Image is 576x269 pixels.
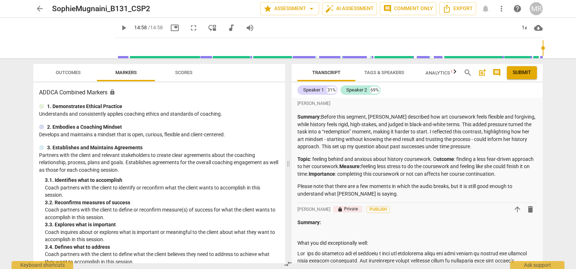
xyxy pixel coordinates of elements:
span: more_vert [497,4,506,13]
span: Outcomes [56,70,81,75]
p: Coach partners with the client to define what the client believes they need to address to achieve... [45,251,279,265]
span: fullscreen [189,24,198,32]
h3: ADDCA Combined Markers [39,88,279,97]
p: What you did exceptionally well: [297,239,537,247]
p: : feeling behind and anxious about history coursework. O : finding a less fear-driven approach to... [297,155,537,178]
span: Export [442,4,473,13]
p: Partners with the client and relevant stakeholders to create clear agreements about the coaching ... [39,151,279,174]
span: comment [492,68,501,77]
button: MR [530,2,543,15]
p: 1. Demonstrates Ethical Practice [47,103,122,110]
span: lock [338,207,343,212]
span: volume_up [246,24,254,32]
span: picture_in_picture [170,24,179,32]
button: View player as separate pane [206,21,219,34]
div: 3. 4. Defines what to address [45,243,279,251]
span: auto_fix_high [325,4,334,13]
button: Play [117,21,130,34]
div: 1x [517,22,531,34]
div: 3. 3. Explores what is important [45,221,279,229]
span: arrow_drop_down [307,4,316,13]
strong: Summary: [297,114,321,120]
span: delete [526,205,535,214]
span: arrow_upward [513,205,522,214]
span: New [451,69,459,73]
span: Submit [513,69,531,76]
p: Coach partners with the client to identify or reconfirm what the client wants to accomplish in th... [45,184,279,199]
div: 31% [327,86,336,94]
p: Please note that there are a few moments in which the audio breaks, but it is still good enough t... [297,183,537,197]
div: Speaker 2 [346,86,367,94]
button: Move up [511,203,524,216]
button: Assessment [260,2,319,15]
div: 3. 2. Reconfirms measures of success [45,199,279,206]
span: arrow_back [35,4,44,13]
button: Fullscreen [187,21,200,34]
span: audiotrack [227,24,236,32]
h2: SophieMugnaini_B131_CSP2 [52,4,150,13]
div: Keyboard shortcuts [12,261,73,269]
span: play_arrow [119,24,128,32]
span: Assessment [263,4,316,13]
span: star [263,4,272,13]
span: AI Assessment [325,4,374,13]
p: Coach inquires about or explores what is important or meaningful to the client about what they wa... [45,229,279,243]
div: 3. 1. Identifies what to accomplish [45,176,279,184]
button: Show/Hide comments [491,67,503,78]
p: 2. Embodies a Coaching Mindset [47,123,122,131]
span: search [463,68,472,77]
a: Help [511,2,524,15]
div: Ask support [510,261,564,269]
strong: utcome [437,156,454,162]
button: Publish [367,206,390,213]
p: Understands and consistently applies coaching ethics and standards of coaching. [39,110,279,118]
span: Publish [373,206,384,213]
button: Picture in picture [168,21,181,34]
span: cloud_download [534,24,543,32]
button: Search [462,67,474,78]
strong: Summary: [297,219,321,225]
button: Export [439,2,476,15]
span: / 14:58 [148,25,163,30]
span: Scores [175,70,192,75]
p: 3. Establishes and Maintains Agreements [47,144,143,151]
span: Markers [115,70,137,75]
span: 14:58 [134,25,147,30]
button: Add summary [477,67,488,78]
button: Comment only [380,2,436,15]
span: post_add [478,68,487,77]
span: Tags & Speakers [364,70,404,75]
strong: Measure: [339,163,361,169]
span: help [513,4,522,13]
button: Volume [243,21,257,34]
span: comment [383,4,392,13]
div: 69% [370,86,380,94]
strong: Topic [297,156,310,162]
span: Comment only [383,4,433,13]
span: Analytics [425,70,459,76]
button: Please Do Not Submit until your Assessment is Complete [507,66,537,79]
span: [PERSON_NAME] [297,206,330,213]
span: compare_arrows [284,260,292,268]
strong: Importance [309,171,335,177]
p: Before this segment, [PERSON_NAME] described how art coursework feels flexible and forgiving, whi... [297,113,537,150]
p: Coach partners with the client to define or reconfirm measure(s) of success for what the client w... [45,206,279,221]
button: Switch to audio player [225,21,238,34]
span: Transcript [312,70,340,75]
p: Private [333,206,362,213]
span: [PERSON_NAME] [297,101,330,107]
span: Assessment is enabled for this document. The competency model is locked and follows the assessmen... [109,89,115,95]
p: Develops and maintains a mindset that is open, curious, flexible and client-centered. [39,131,279,138]
span: move_down [208,24,217,32]
div: Speaker 1 [303,86,324,94]
button: AI Assessment [322,2,377,15]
